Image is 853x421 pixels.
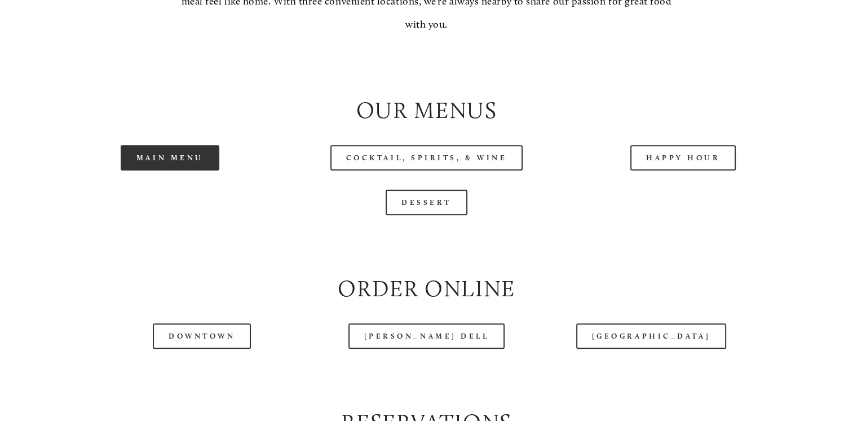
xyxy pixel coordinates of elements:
[348,323,505,349] a: [PERSON_NAME] Dell
[386,190,467,215] a: Dessert
[153,323,251,349] a: Downtown
[51,94,802,126] h2: Our Menus
[630,145,736,170] a: Happy Hour
[576,323,726,349] a: [GEOGRAPHIC_DATA]
[121,145,219,170] a: Main Menu
[330,145,523,170] a: Cocktail, Spirits, & Wine
[51,273,802,304] h2: Order Online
